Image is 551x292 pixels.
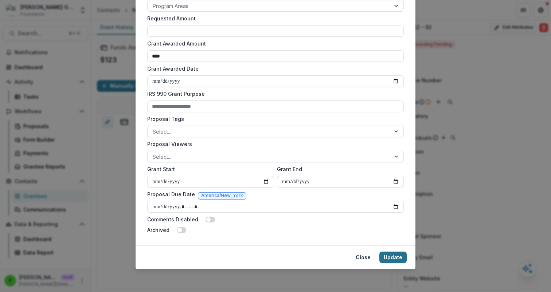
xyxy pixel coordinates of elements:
label: Requested Amount [147,15,399,22]
label: Grant Start [147,165,270,173]
label: Comments Disabled [147,216,198,223]
label: Proposal Viewers [147,140,399,148]
label: Grant End [277,165,399,173]
label: Proposal Tags [147,115,399,123]
span: America/New_York [201,193,243,198]
label: Archived [147,226,169,234]
button: Update [379,252,407,263]
label: Proposal Due Date [147,190,195,198]
label: Grant Awarded Amount [147,40,399,47]
button: Close [351,252,375,263]
label: Grant Awarded Date [147,65,399,72]
label: IRS 990 Grant Purpose [147,90,399,98]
